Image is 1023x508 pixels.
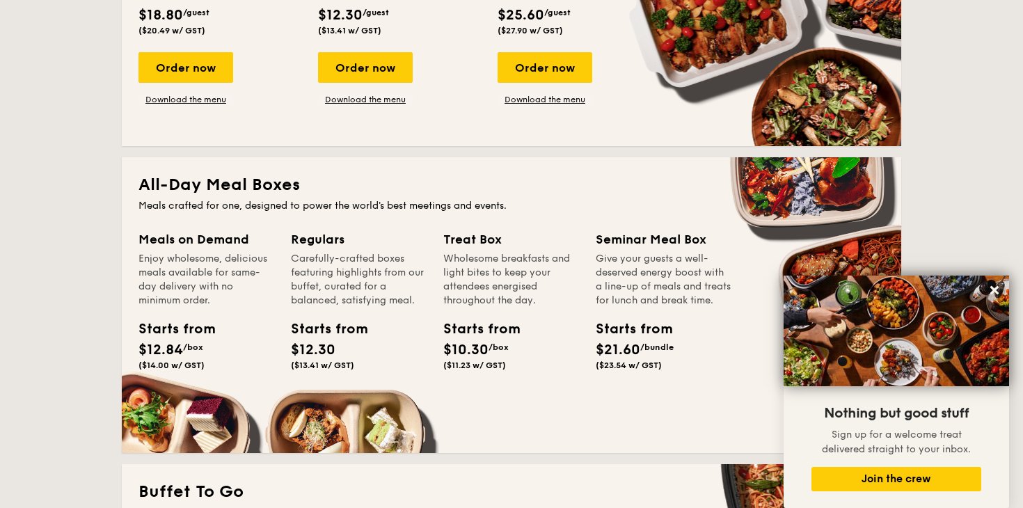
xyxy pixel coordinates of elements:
span: $12.84 [138,342,183,358]
span: $12.30 [291,342,335,358]
span: /guest [544,8,571,17]
a: Download the menu [138,94,233,105]
span: /guest [363,8,389,17]
div: Carefully-crafted boxes featuring highlights from our buffet, curated for a balanced, satisfying ... [291,252,427,308]
span: /bundle [640,342,674,352]
span: /box [183,342,203,352]
span: ($20.49 w/ GST) [138,26,205,35]
span: /box [489,342,509,352]
span: $12.30 [318,7,363,24]
div: Order now [498,52,592,83]
span: Sign up for a welcome treat delivered straight to your inbox. [822,429,971,455]
h2: All-Day Meal Boxes [138,174,885,196]
span: ($13.41 w/ GST) [318,26,381,35]
span: ($14.00 w/ GST) [138,360,205,370]
span: ($23.54 w/ GST) [596,360,662,370]
span: Nothing but good stuff [824,405,969,422]
a: Download the menu [318,94,413,105]
div: Starts from [596,319,658,340]
div: Regulars [291,230,427,249]
span: $10.30 [443,342,489,358]
span: $21.60 [596,342,640,358]
h2: Buffet To Go [138,481,885,503]
span: $25.60 [498,7,544,24]
a: Download the menu [498,94,592,105]
div: Meals on Demand [138,230,274,249]
button: Close [983,279,1006,301]
div: Treat Box [443,230,579,249]
div: Starts from [138,319,201,340]
img: DSC07876-Edit02-Large.jpeg [784,276,1009,386]
span: ($11.23 w/ GST) [443,360,506,370]
div: Wholesome breakfasts and light bites to keep your attendees energised throughout the day. [443,252,579,308]
span: ($27.90 w/ GST) [498,26,563,35]
div: Starts from [291,319,354,340]
span: ($13.41 w/ GST) [291,360,354,370]
div: Give your guests a well-deserved energy boost with a line-up of meals and treats for lunch and br... [596,252,731,308]
div: Meals crafted for one, designed to power the world's best meetings and events. [138,199,885,213]
div: Order now [138,52,233,83]
div: Seminar Meal Box [596,230,731,249]
span: $18.80 [138,7,183,24]
div: Enjoy wholesome, delicious meals available for same-day delivery with no minimum order. [138,252,274,308]
button: Join the crew [811,467,981,491]
div: Starts from [443,319,506,340]
div: Order now [318,52,413,83]
span: /guest [183,8,209,17]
